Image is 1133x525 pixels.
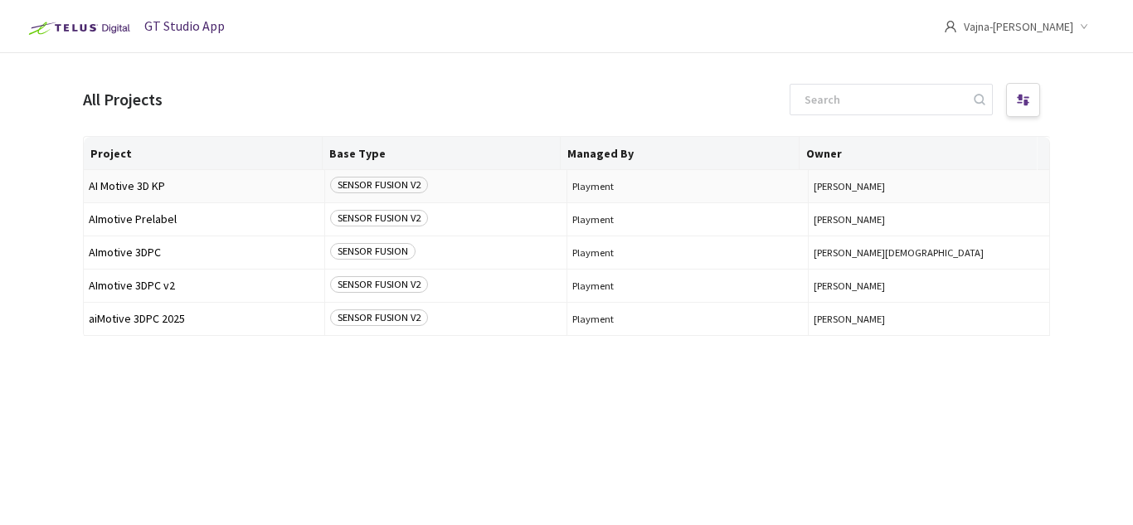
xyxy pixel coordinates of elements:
[572,313,803,325] span: Playment
[572,280,803,292] span: Playment
[561,137,800,170] th: Managed By
[330,276,428,293] span: SENSOR FUSION V2
[795,85,971,114] input: Search
[330,309,428,326] span: SENSOR FUSION V2
[84,137,323,170] th: Project
[800,137,1038,170] th: Owner
[814,246,1044,259] button: [PERSON_NAME][DEMOGRAPHIC_DATA]
[330,210,428,226] span: SENSOR FUSION V2
[89,313,319,325] span: aiMotive 3DPC 2025
[814,313,1044,325] button: [PERSON_NAME]
[814,180,1044,192] button: [PERSON_NAME]
[1080,22,1088,31] span: down
[89,280,319,292] span: AImotive 3DPC v2
[814,280,1044,292] button: [PERSON_NAME]
[572,213,803,226] span: Playment
[89,180,319,192] span: AI Motive 3D KP
[572,246,803,259] span: Playment
[144,17,225,34] span: GT Studio App
[323,137,562,170] th: Base Type
[20,15,135,41] img: Telus
[89,213,319,226] span: AImotive Prelabel
[330,243,416,260] span: SENSOR FUSION
[572,180,803,192] span: Playment
[83,88,163,112] div: All Projects
[944,20,957,33] span: user
[814,213,1044,226] button: [PERSON_NAME]
[330,177,428,193] span: SENSOR FUSION V2
[89,246,319,259] span: AImotive 3DPC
